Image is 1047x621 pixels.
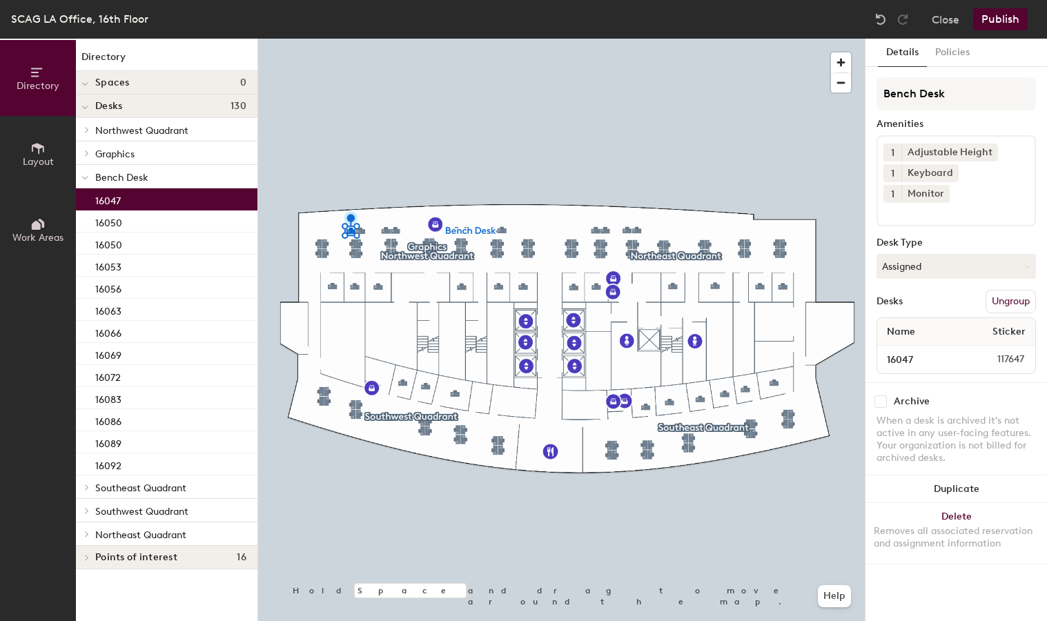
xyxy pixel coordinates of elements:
[877,296,903,307] div: Desks
[896,12,910,26] img: Redo
[95,346,121,362] p: 16069
[877,415,1036,464] div: When a desk is archived it's not active in any user-facing features. Your organization is not bil...
[95,456,121,472] p: 16092
[901,144,998,161] div: Adjustable Height
[95,390,121,406] p: 16083
[883,164,901,182] button: 1
[95,257,121,273] p: 16053
[877,254,1036,279] button: Assigned
[874,525,1039,550] div: Removes all associated reservation and assignment information
[986,290,1036,313] button: Ungroup
[877,119,1036,130] div: Amenities
[901,164,959,182] div: Keyboard
[874,12,888,26] img: Undo
[891,187,894,201] span: 1
[891,146,894,160] span: 1
[95,191,121,207] p: 16047
[12,232,63,244] span: Work Areas
[986,319,1033,344] span: Sticker
[880,350,964,369] input: Unnamed desk
[894,396,930,407] div: Archive
[95,368,121,384] p: 16072
[231,101,246,112] span: 130
[880,319,922,344] span: Name
[240,77,246,88] span: 0
[11,10,148,28] div: SCAG LA Office, 16th Floor
[95,235,122,251] p: 16050
[964,352,1033,367] span: 117647
[95,552,177,563] span: Points of interest
[95,506,188,517] span: Southwest Quadrant
[932,8,959,30] button: Close
[927,39,978,67] button: Policies
[95,434,121,450] p: 16089
[818,585,851,607] button: Help
[95,172,148,184] span: Bench Desk
[17,80,59,92] span: Directory
[76,50,257,71] h1: Directory
[95,529,186,541] span: Northeast Quadrant
[95,101,122,112] span: Desks
[95,148,135,160] span: Graphics
[891,166,894,181] span: 1
[883,185,901,203] button: 1
[95,125,188,137] span: Northwest Quadrant
[95,77,130,88] span: Spaces
[95,302,121,317] p: 16063
[973,8,1028,30] button: Publish
[95,482,186,494] span: Southeast Quadrant
[901,185,950,203] div: Monitor
[95,324,121,339] p: 16066
[878,39,927,67] button: Details
[877,237,1036,248] div: Desk Type
[883,144,901,161] button: 1
[865,503,1047,564] button: DeleteRemoves all associated reservation and assignment information
[23,156,54,168] span: Layout
[95,279,121,295] p: 16056
[95,213,122,229] p: 16050
[865,475,1047,503] button: Duplicate
[95,412,121,428] p: 16086
[237,552,246,563] span: 16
